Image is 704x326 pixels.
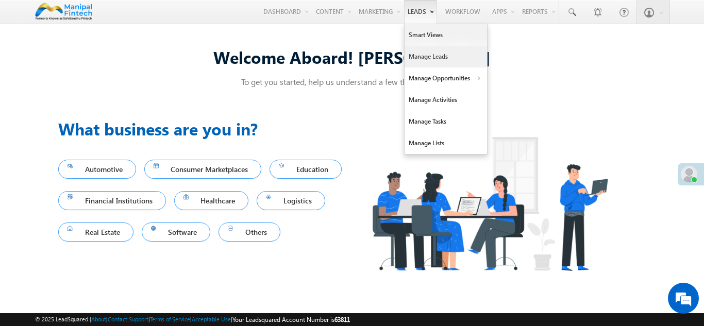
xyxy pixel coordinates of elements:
span: Others [228,225,271,239]
div: Welcome Aboard! [PERSON_NAME] [58,46,646,68]
span: Automotive [68,162,127,176]
span: Software [151,225,202,239]
img: Custom Logo [35,3,92,21]
span: 63811 [334,316,350,323]
a: Terms of Service [150,316,190,322]
span: Healthcare [183,194,240,208]
span: Your Leadsquared Account Number is [232,316,350,323]
span: Logistics [266,194,316,208]
a: Manage Activities [405,89,487,111]
span: Real Estate [68,225,124,239]
a: About [91,316,106,322]
span: © 2025 LeadSquared | | | | | [35,315,350,324]
a: Acceptable Use [192,316,231,322]
a: Contact Support [108,316,148,322]
a: Manage Lists [405,132,487,154]
p: To get you started, help us understand a few things about you! [58,76,646,87]
h3: What business are you in? [58,116,352,141]
img: Industry.png [352,116,627,291]
a: Smart Views [405,24,487,46]
span: Education [279,162,332,176]
span: Consumer Marketplaces [154,162,253,176]
a: Manage Tasks [405,111,487,132]
span: Financial Institutions [68,194,157,208]
a: Manage Leads [405,46,487,67]
a: Manage Opportunities [405,67,487,89]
